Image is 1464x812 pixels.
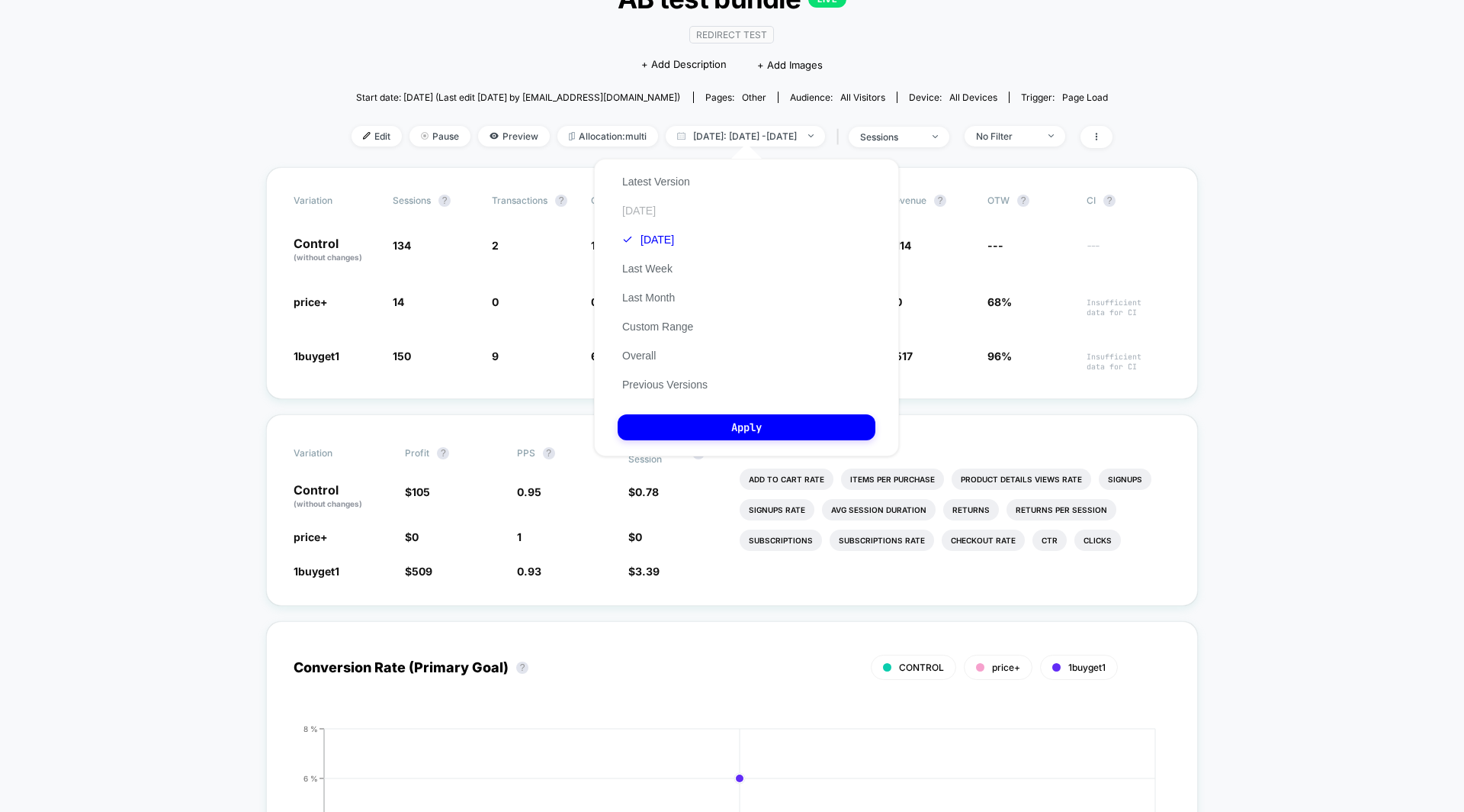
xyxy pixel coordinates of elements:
span: $ [628,530,642,543]
span: + Add Images [757,59,823,71]
span: $ [405,565,432,578]
span: 509 [412,565,432,578]
button: [DATE] [618,233,679,246]
button: Apply [618,414,875,440]
li: Subscriptions Rate [830,530,934,551]
div: Pages: [705,92,766,103]
div: sessions [860,131,921,143]
li: Returns [943,499,999,520]
span: PPS [517,447,535,459]
span: 0 [492,295,499,308]
span: Variation [294,195,377,207]
span: (without changes) [294,253,362,262]
img: calendar [677,132,685,140]
span: Edit [352,126,402,147]
button: ? [1017,195,1029,207]
div: Trigger: [1021,92,1108,103]
span: price+ [294,295,328,308]
span: 3.39 [635,565,660,578]
span: 150 [393,350,411,362]
span: [DATE]: [DATE] - [DATE] [666,126,825,147]
span: 0.78 [635,485,659,498]
li: Signups [1099,469,1151,490]
span: 9 [492,350,499,362]
button: Overall [618,349,660,362]
span: (without changes) [294,499,362,508]
img: end [808,134,814,137]
span: Pause [409,126,470,147]
button: ? [516,662,528,674]
span: all devices [949,92,997,103]
p: Control [294,484,390,510]
li: Signups Rate [740,499,814,520]
span: 2 [492,239,499,252]
span: 1buyget1 [294,350,339,362]
span: Transactions [492,195,547,206]
span: 14 [393,295,404,308]
img: end [421,132,429,140]
li: Clicks [1074,530,1121,551]
span: Insufficient data for CI [1087,298,1170,317]
button: Custom Range [618,320,698,333]
span: 1 [517,530,522,543]
span: --- [987,239,1003,252]
span: Start date: [DATE] (Last edit [DATE] by [EMAIL_ADDRESS][DOMAIN_NAME]) [356,92,680,103]
span: price+ [992,662,1020,673]
li: Avg Session Duration [822,499,936,520]
span: Insufficient data for CI [1087,352,1170,372]
button: [DATE] [618,204,660,217]
li: Items Per Purchase [841,469,944,490]
span: | [833,126,849,148]
button: ? [555,195,567,207]
button: ? [934,195,946,207]
span: Sessions [393,195,431,206]
span: Redirect Test [689,26,774,43]
span: 0.93 [517,565,541,578]
span: 105 [412,485,430,498]
tspan: 8 % [303,724,318,733]
span: 0 [635,530,642,543]
span: CI [1087,195,1170,207]
tspan: 6 % [303,773,318,782]
span: 1buyget1 [1068,662,1106,673]
span: + Add Description [641,57,727,72]
li: Returns Per Session [1006,499,1116,520]
span: Allocation: multi [557,126,658,147]
span: $ [628,485,659,498]
span: $ [405,485,430,498]
span: 96% [987,350,1012,362]
span: Page Load [1062,92,1108,103]
span: $ [405,530,419,543]
button: Last Month [618,291,679,304]
button: ? [438,195,451,207]
span: OTW [987,195,1071,207]
span: Device: [897,92,1009,103]
img: rebalance [569,132,575,140]
span: $ [628,565,660,578]
span: Variation [294,442,377,465]
img: end [933,135,938,138]
button: Last Week [618,262,677,275]
button: ? [437,447,449,459]
div: Audience: [790,92,885,103]
span: other [742,92,766,103]
button: ? [1103,195,1116,207]
p: Would like to see more reports? [740,442,1170,453]
button: Latest Version [618,175,695,188]
li: Add To Cart Rate [740,469,833,490]
span: Profit [405,447,429,459]
span: --- [1087,241,1170,263]
span: 1buyget1 [294,565,339,578]
span: 0.95 [517,485,541,498]
span: 0 [412,530,419,543]
li: Checkout Rate [942,530,1025,551]
span: All Visitors [840,92,885,103]
span: 68% [987,295,1012,308]
li: Ctr [1032,530,1067,551]
span: 134 [393,239,411,252]
img: edit [363,132,371,140]
span: Preview [478,126,550,147]
p: Control [294,237,377,263]
span: CONTROL [899,662,944,673]
button: ? [543,447,555,459]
